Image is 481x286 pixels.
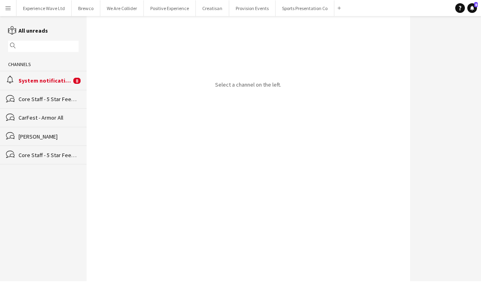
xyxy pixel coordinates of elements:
[196,0,229,16] button: Creatisan
[19,77,71,84] div: System notifications
[19,151,79,159] div: Core Staff - 5 Star Feedback [GEOGRAPHIC_DATA]
[144,0,196,16] button: Positive Experience
[19,114,79,121] div: CarFest - Armor All
[229,0,276,16] button: Provision Events
[467,3,477,13] a: 8
[215,81,281,88] p: Select a channel on the left.
[73,78,81,84] span: 8
[72,0,100,16] button: Brewco
[474,2,478,7] span: 8
[19,133,79,140] div: [PERSON_NAME]
[276,0,334,16] button: Sports Presentation Co
[100,0,144,16] button: We Are Collider
[17,0,72,16] button: Experience Wave Ltd
[19,95,79,103] div: Core Staff - 5 Star Feedback
[8,27,48,34] a: All unreads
